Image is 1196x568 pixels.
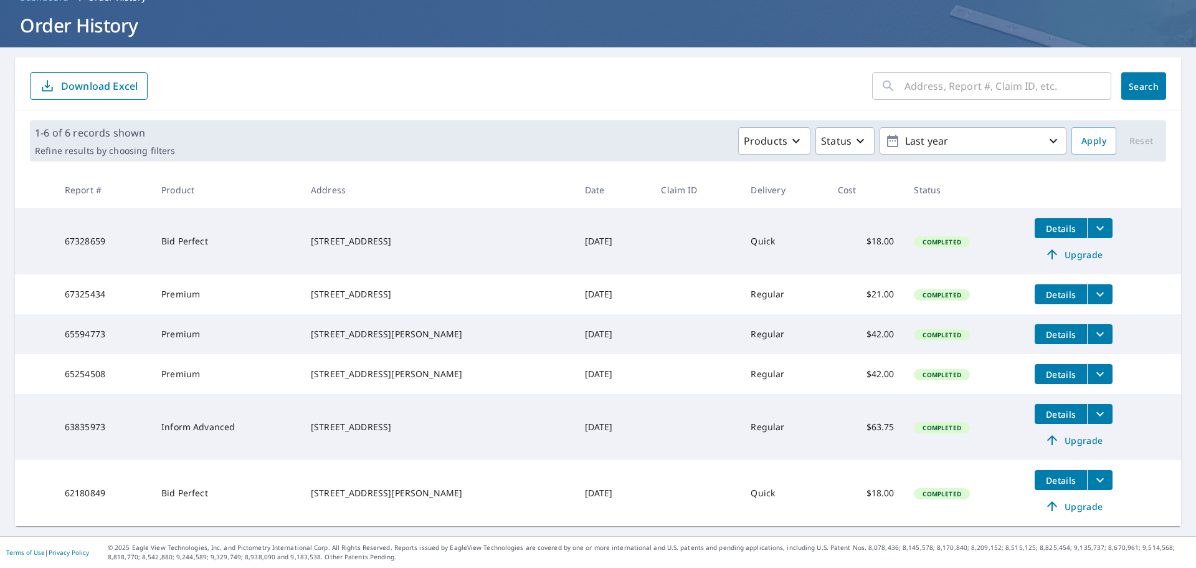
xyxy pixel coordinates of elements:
[828,354,904,394] td: $42.00
[1035,430,1113,450] a: Upgrade
[1087,404,1113,424] button: filesDropdownBtn-63835973
[1087,470,1113,490] button: filesDropdownBtn-62180849
[880,127,1066,155] button: Last year
[744,133,787,148] p: Products
[1035,364,1087,384] button: detailsBtn-65254508
[575,354,652,394] td: [DATE]
[738,127,810,155] button: Products
[915,489,968,498] span: Completed
[741,171,827,208] th: Delivery
[1042,329,1080,340] span: Details
[108,543,1190,562] p: © 2025 Eagle View Technologies, Inc. and Pictometry International Corp. All Rights Reserved. Repo...
[904,171,1025,208] th: Status
[915,238,968,246] span: Completed
[575,171,652,208] th: Date
[828,208,904,274] td: $18.00
[35,145,175,156] p: Refine results by choosing filters
[821,133,852,148] p: Status
[575,394,652,460] td: [DATE]
[741,208,827,274] td: Quick
[55,171,151,208] th: Report #
[1042,289,1080,301] span: Details
[301,171,575,208] th: Address
[575,274,652,314] td: [DATE]
[575,314,652,354] td: [DATE]
[1121,72,1166,100] button: Search
[915,423,968,432] span: Completed
[741,354,827,394] td: Regular
[1042,474,1080,486] span: Details
[1087,364,1113,384] button: filesDropdownBtn-65254508
[311,368,565,380] div: [STREET_ADDRESS][PERSON_NAME]
[815,127,875,155] button: Status
[1042,408,1080,420] span: Details
[55,314,151,354] td: 65594773
[6,548,45,557] a: Terms of Use
[828,460,904,526] td: $18.00
[1035,218,1087,238] button: detailsBtn-67328659
[55,354,151,394] td: 65254508
[151,460,301,526] td: Bid Perfect
[151,354,301,394] td: Premium
[915,330,968,339] span: Completed
[15,12,1181,38] h1: Order History
[741,274,827,314] td: Regular
[1035,496,1113,516] a: Upgrade
[915,291,968,299] span: Completed
[311,487,565,499] div: [STREET_ADDRESS][PERSON_NAME]
[1035,324,1087,344] button: detailsBtn-65594773
[151,208,301,274] td: Bid Perfect
[151,314,301,354] td: Premium
[741,460,827,526] td: Quick
[575,460,652,526] td: [DATE]
[30,72,148,100] button: Download Excel
[311,328,565,340] div: [STREET_ADDRESS][PERSON_NAME]
[741,394,827,460] td: Regular
[828,314,904,354] td: $42.00
[1035,284,1087,304] button: detailsBtn-67325434
[61,79,138,93] p: Download Excel
[151,171,301,208] th: Product
[55,274,151,314] td: 67325434
[904,69,1111,103] input: Address, Report #, Claim ID, etc.
[915,370,968,379] span: Completed
[1042,499,1105,514] span: Upgrade
[1035,244,1113,264] a: Upgrade
[1087,218,1113,238] button: filesDropdownBtn-67328659
[1087,324,1113,344] button: filesDropdownBtn-65594773
[311,288,565,301] div: [STREET_ADDRESS]
[828,394,904,460] td: $63.75
[55,208,151,274] td: 67328659
[900,130,1046,152] p: Last year
[828,171,904,208] th: Cost
[1035,470,1087,490] button: detailsBtn-62180849
[1131,80,1156,92] span: Search
[49,548,89,557] a: Privacy Policy
[311,421,565,433] div: [STREET_ADDRESS]
[55,394,151,460] td: 63835973
[1042,433,1105,448] span: Upgrade
[55,460,151,526] td: 62180849
[1071,127,1116,155] button: Apply
[651,171,741,208] th: Claim ID
[1087,284,1113,304] button: filesDropdownBtn-67325434
[1042,368,1080,380] span: Details
[575,208,652,274] td: [DATE]
[1042,223,1080,234] span: Details
[35,125,175,140] p: 1-6 of 6 records shown
[151,274,301,314] td: Premium
[741,314,827,354] td: Regular
[1042,247,1105,262] span: Upgrade
[828,274,904,314] td: $21.00
[1081,133,1106,149] span: Apply
[311,235,565,248] div: [STREET_ADDRESS]
[6,549,89,556] p: |
[151,394,301,460] td: Inform Advanced
[1035,404,1087,424] button: detailsBtn-63835973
